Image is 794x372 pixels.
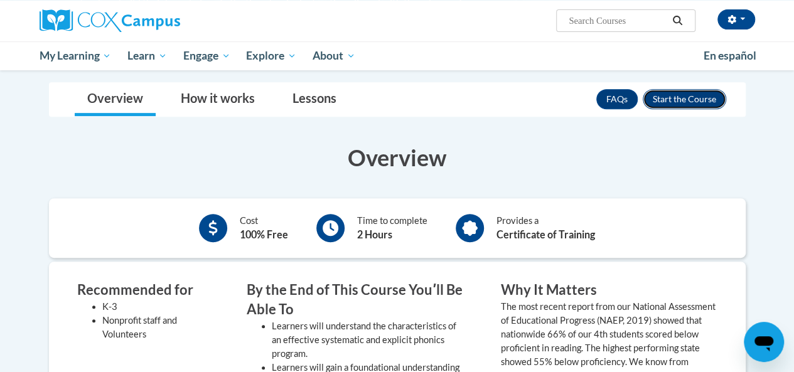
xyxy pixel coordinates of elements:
[49,142,746,173] h3: Overview
[496,214,595,242] div: Provides a
[40,9,266,32] a: Cox Campus
[246,48,296,63] span: Explore
[357,228,392,240] b: 2 Hours
[704,49,756,62] span: En español
[643,89,726,109] button: Enroll
[280,83,349,116] a: Lessons
[75,83,156,116] a: Overview
[272,319,463,361] li: Learners will understand the characteristics of an effective systematic and explicit phonics prog...
[119,41,175,70] a: Learn
[744,322,784,362] iframe: Button to launch messaging window
[102,300,209,314] li: K-3
[247,280,463,319] h3: By the End of This Course Youʹll Be Able To
[39,48,111,63] span: My Learning
[240,228,288,240] b: 100% Free
[304,41,363,70] a: About
[40,9,180,32] img: Cox Campus
[183,48,230,63] span: Engage
[496,228,595,240] b: Certificate of Training
[668,13,687,28] button: Search
[501,280,717,300] h3: Why It Matters
[238,41,304,70] a: Explore
[313,48,355,63] span: About
[31,41,120,70] a: My Learning
[102,314,209,341] li: Nonprofit staff and Volunteers
[567,13,668,28] input: Search Courses
[77,280,209,300] h3: Recommended for
[240,214,288,242] div: Cost
[717,9,755,29] button: Account Settings
[695,43,764,69] a: En español
[596,89,638,109] a: FAQs
[30,41,764,70] div: Main menu
[357,214,427,242] div: Time to complete
[127,48,167,63] span: Learn
[168,83,267,116] a: How it works
[175,41,239,70] a: Engage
